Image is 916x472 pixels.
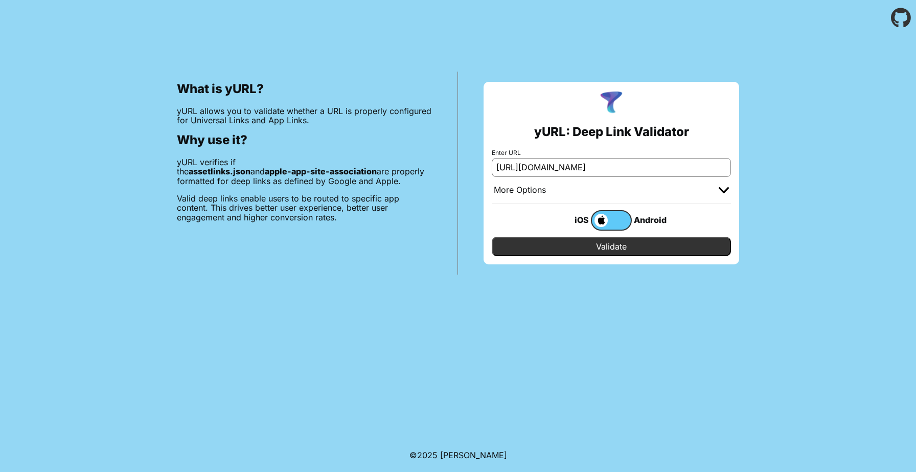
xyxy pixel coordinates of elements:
[409,438,507,472] footer: ©
[494,185,546,195] div: More Options
[719,187,729,193] img: chevron
[177,133,432,147] h2: Why use it?
[177,194,432,222] p: Valid deep links enable users to be routed to specific app content. This drives better user exper...
[632,213,673,227] div: Android
[265,166,377,176] b: apple-app-site-association
[177,106,432,125] p: yURL allows you to validate whether a URL is properly configured for Universal Links and App Links.
[492,149,731,156] label: Enter URL
[177,158,432,186] p: yURL verifies if the and are properly formatted for deep links as defined by Google and Apple.
[492,237,731,256] input: Validate
[534,125,689,139] h2: yURL: Deep Link Validator
[417,450,438,460] span: 2025
[189,166,250,176] b: assetlinks.json
[440,450,507,460] a: Michael Ibragimchayev's Personal Site
[550,213,591,227] div: iOS
[598,90,625,117] img: yURL Logo
[492,158,731,176] input: e.g. https://app.chayev.com/xyx
[177,82,432,96] h2: What is yURL?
